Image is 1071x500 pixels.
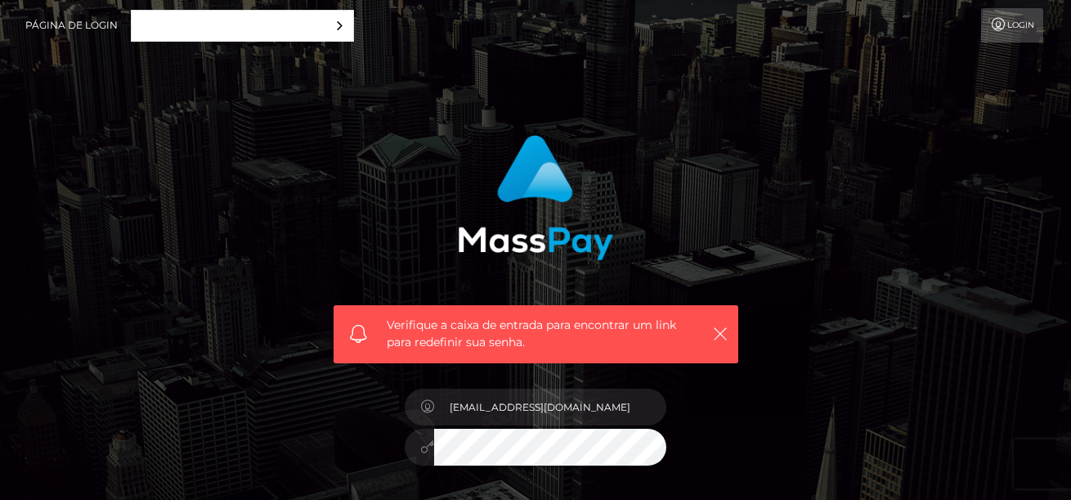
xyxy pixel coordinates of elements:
[25,8,118,43] a: Página de login
[131,10,354,42] div: Language
[458,135,613,260] img: MassPay Login
[132,11,353,41] a: Português ([GEOGRAPHIC_DATA])
[131,10,354,42] aside: Language selected: Português (Brasil)
[387,317,685,351] span: Verifique a caixa de entrada para encontrar um link para redefinir sua senha.
[981,8,1043,43] a: Login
